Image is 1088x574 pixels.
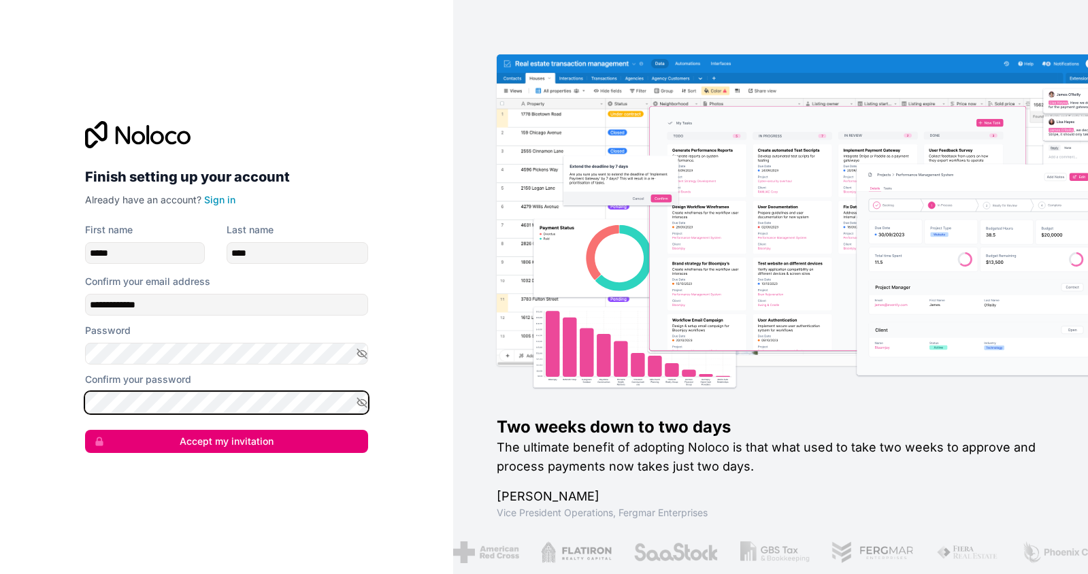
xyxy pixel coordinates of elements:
[740,541,810,563] img: /assets/gbstax-C-GtDUiK.png
[497,487,1044,506] h1: [PERSON_NAME]
[633,541,719,563] img: /assets/saastock-C6Zbiodz.png
[497,438,1044,476] h2: The ultimate benefit of adopting Noloco is that what used to take two weeks to approve and proces...
[85,343,368,365] input: Password
[85,165,368,189] h2: Finish setting up your account
[541,541,612,563] img: /assets/flatiron-C8eUkumj.png
[453,541,519,563] img: /assets/american-red-cross-BAupjrZR.png
[85,392,368,413] input: Confirm password
[85,242,205,264] input: given-name
[497,506,1044,520] h1: Vice President Operations , Fergmar Enterprises
[497,416,1044,438] h1: Two weeks down to two days
[85,294,368,316] input: Email address
[227,242,368,264] input: family-name
[936,541,1000,563] img: /assets/fiera-fwj2N5v4.png
[85,223,133,237] label: First name
[85,430,368,453] button: Accept my invitation
[831,541,914,563] img: /assets/fergmar-CudnrXN5.png
[85,324,131,337] label: Password
[85,275,210,288] label: Confirm your email address
[85,194,201,205] span: Already have an account?
[85,373,191,386] label: Confirm your password
[204,194,235,205] a: Sign in
[227,223,274,237] label: Last name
